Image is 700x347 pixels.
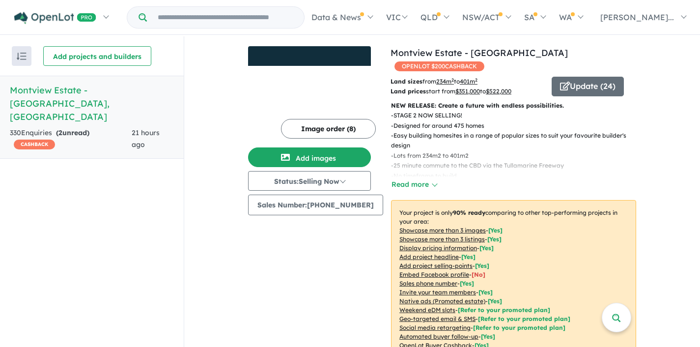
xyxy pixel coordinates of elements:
button: Image order (8) [281,119,376,139]
button: Read more [391,179,437,190]
strong: ( unread) [56,128,89,137]
p: - Easy building homesites in a range of popular sizes to suit your favourite builder's design [391,131,644,151]
u: Showcase more than 3 images [399,227,486,234]
span: [ Yes ] [487,235,502,243]
button: Update (24) [552,77,624,96]
u: Sales phone number [399,280,457,287]
sup: 2 [451,77,454,83]
button: Sales Number:[PHONE_NUMBER] [248,195,383,215]
span: OPENLOT $ 200 CASHBACK [394,61,484,71]
div: 330 Enquir ies [10,127,132,151]
button: Status:Selling Now [248,171,371,191]
b: Land prices [391,87,426,95]
span: [Refer to your promoted plan] [473,324,565,331]
u: Display pricing information [399,244,477,252]
span: 2 [58,128,62,137]
img: sort.svg [17,53,27,60]
span: to [454,78,477,85]
u: Social media retargeting [399,324,471,331]
u: Add project headline [399,253,459,260]
a: Montview Estate - [GEOGRAPHIC_DATA] [391,47,568,58]
u: Weekend eDM slots [399,306,455,314]
u: Automated buyer follow-up [399,333,478,340]
p: - No timeframe to build [391,171,644,181]
span: [ Yes ] [478,289,493,296]
u: Invite your team members [399,289,476,296]
p: NEW RELEASE: Create a future with endless possibilities. [391,101,636,111]
sup: 2 [475,77,477,83]
span: [PERSON_NAME]... [600,12,674,22]
span: to [480,87,511,95]
p: - STAGE 2 NOW SELLING! [391,111,644,120]
b: Land sizes [391,78,422,85]
u: $ 351,000 [455,87,480,95]
span: [Refer to your promoted plan] [478,315,570,322]
span: 21 hours ago [132,128,160,149]
p: - Lots from 234m2 to 401m2 [391,151,644,161]
button: Add images [248,147,371,167]
span: [Refer to your promoted plan] [458,306,550,314]
span: [ Yes ] [488,227,503,234]
span: [Yes] [481,333,495,340]
u: Native ads (Promoted estate) [399,297,485,305]
span: [ Yes ] [479,244,494,252]
span: [Yes] [488,297,502,305]
span: CASHBACK [14,140,55,149]
span: [ Yes ] [460,280,474,287]
img: Openlot PRO Logo White [14,12,96,24]
u: $ 522,000 [486,87,511,95]
span: [ Yes ] [475,262,489,269]
h5: Montview Estate - [GEOGRAPHIC_DATA] , [GEOGRAPHIC_DATA] [10,84,174,123]
span: [ Yes ] [461,253,476,260]
p: from [391,77,544,87]
u: Geo-targeted email & SMS [399,315,476,322]
u: Embed Facebook profile [399,271,469,278]
p: start from [391,87,544,96]
u: 234 m [436,78,454,85]
button: Add projects and builders [43,46,151,66]
u: 401 m [460,78,477,85]
input: Try estate name, suburb, builder or developer [149,7,302,28]
p: - 25 minute commute to the CBD via the Tullamarine Freeway [391,161,644,171]
u: Showcase more than 3 listings [399,235,485,243]
b: 90 % ready [453,209,485,216]
p: - Designed for around 475 homes [391,121,644,131]
span: [ No ] [472,271,485,278]
u: Add project selling-points [399,262,473,269]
